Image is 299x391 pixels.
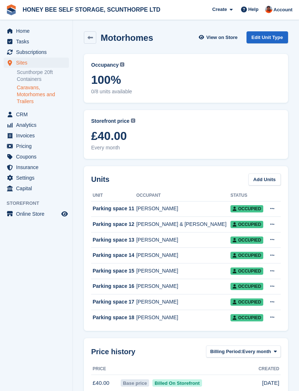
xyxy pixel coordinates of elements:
[16,26,60,36] span: Home
[230,252,263,259] span: Occupied
[4,130,69,141] a: menu
[16,58,60,68] span: Sites
[16,109,60,120] span: CRM
[136,298,230,306] div: [PERSON_NAME]
[230,298,263,306] span: Occupied
[210,348,242,355] span: Billing Period:
[136,190,230,202] th: Occupant
[4,109,69,120] a: menu
[265,6,272,13] img: Abbie Tucker
[230,236,263,244] span: Occupied
[91,190,136,202] th: Unit
[136,220,230,228] div: [PERSON_NAME] & [PERSON_NAME]
[230,283,263,290] span: Occupied
[16,47,60,57] span: Subscriptions
[91,88,281,95] span: 0/8 units available
[136,236,230,244] div: [PERSON_NAME]
[4,47,69,57] a: menu
[91,236,136,244] div: Parking space 13
[60,210,69,218] a: Preview store
[230,267,263,275] span: Occupied
[246,31,288,43] a: Edit Unit Type
[16,120,60,130] span: Analytics
[91,346,135,357] span: Price history
[16,162,60,172] span: Insurance
[262,379,279,387] span: [DATE]
[4,183,69,193] a: menu
[120,62,124,67] img: icon-info-grey-7440780725fd019a000dd9b08b2336e03edf1995a4989e88bcd33f0948082b44.svg
[212,6,227,13] span: Create
[17,84,69,105] a: Caravans, Motorhomes and Trailers
[16,152,60,162] span: Coupons
[4,58,69,68] a: menu
[136,282,230,290] div: [PERSON_NAME]
[152,379,202,387] span: Billed On Storefront
[206,345,281,357] button: Billing Period: Every month
[91,363,119,375] th: Price
[198,31,241,43] a: View on Store
[259,365,279,372] span: Created
[136,267,230,275] div: [PERSON_NAME]
[91,129,281,142] span: £40.00
[91,314,136,321] div: Parking space 18
[16,130,60,141] span: Invoices
[91,220,136,228] div: Parking space 12
[136,251,230,259] div: [PERSON_NAME]
[4,173,69,183] a: menu
[91,205,136,212] div: Parking space 11
[17,69,69,83] a: Scunthorpe 20ft Containers
[4,36,69,47] a: menu
[131,118,135,123] img: icon-info-grey-7440780725fd019a000dd9b08b2336e03edf1995a4989e88bcd33f0948082b44.svg
[16,183,60,193] span: Capital
[91,282,136,290] div: Parking space 16
[248,6,259,13] span: Help
[230,190,265,202] th: Status
[230,221,263,228] span: Occupied
[273,6,292,13] span: Account
[91,251,136,259] div: Parking space 14
[136,314,230,321] div: [PERSON_NAME]
[91,267,136,275] div: Parking space 15
[121,379,149,387] span: Base price
[16,36,60,47] span: Tasks
[4,141,69,151] a: menu
[91,298,136,306] div: Parking space 17
[91,73,281,86] span: 100%
[91,375,119,391] td: £40.00
[7,200,73,207] span: Storefront
[4,152,69,162] a: menu
[91,144,281,152] span: Every month
[4,26,69,36] a: menu
[16,141,60,151] span: Pricing
[91,174,109,185] h2: Units
[101,33,153,43] h2: Motorhomes
[20,4,163,16] a: HONEY BEE SELF STORAGE, SCUNTHORPE LTD
[242,348,271,355] span: Every month
[136,205,230,212] div: [PERSON_NAME]
[4,162,69,172] a: menu
[6,4,17,15] img: stora-icon-8386f47178a22dfd0bd8f6a31ec36ba5ce8667c1dd55bd0f319d3a0aa187defe.svg
[16,209,60,219] span: Online Store
[230,205,263,212] span: Occupied
[16,173,60,183] span: Settings
[206,34,238,41] span: View on Store
[230,314,263,321] span: Occupied
[248,173,281,185] a: Add Units
[91,117,129,125] span: Storefront price
[4,120,69,130] a: menu
[4,209,69,219] a: menu
[91,61,119,69] span: Occupancy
